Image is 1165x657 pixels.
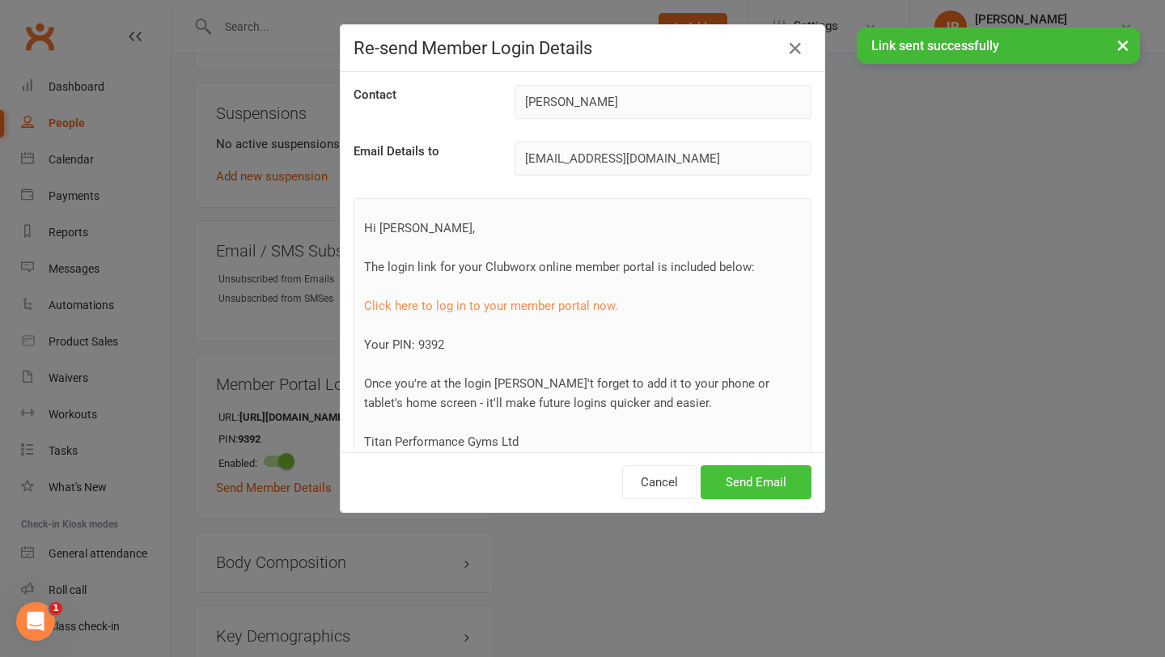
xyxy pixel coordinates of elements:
span: Titan Performance Gyms Ltd [364,434,519,449]
button: × [1108,28,1137,62]
iframe: Intercom live chat [16,602,55,641]
span: Your PIN: 9392 [364,337,444,352]
label: Email Details to [354,142,439,161]
span: 1 [49,602,62,615]
span: The login link for your Clubworx online member portal is included below: [364,260,755,274]
label: Contact [354,85,396,104]
button: Send Email [701,465,811,499]
span: Once you're at the login [PERSON_NAME]'t forget to add it to your phone or tablet's home screen -... [364,376,769,410]
button: Cancel [622,465,697,499]
a: Click here to log in to your member portal now. [364,299,618,313]
span: Hi [PERSON_NAME], [364,221,475,235]
div: Link sent successfully [857,28,1140,64]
